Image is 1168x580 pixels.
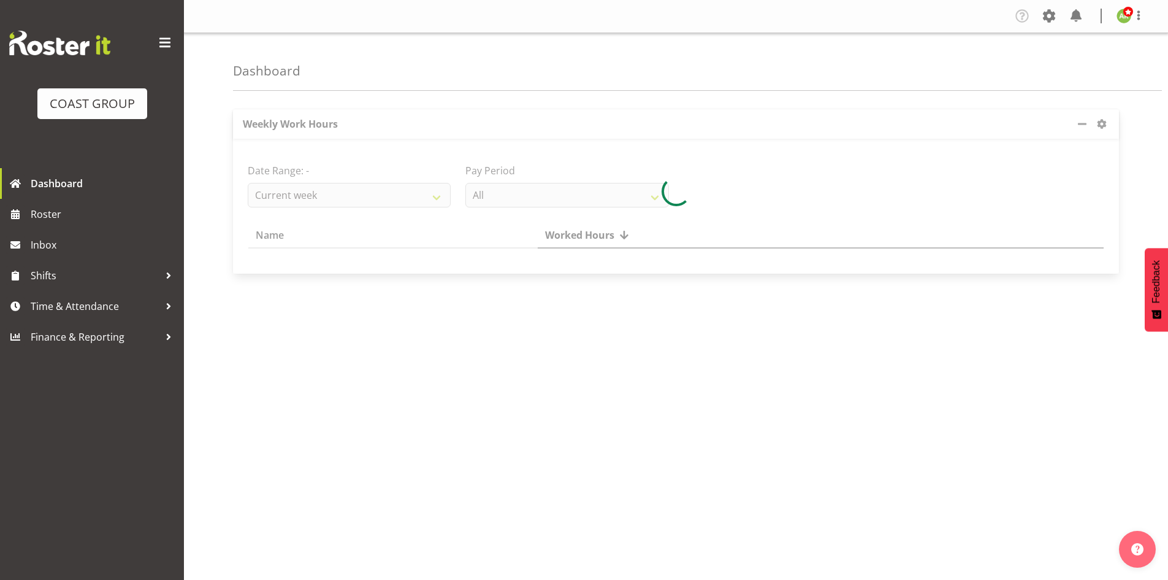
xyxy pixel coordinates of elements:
span: Finance & Reporting [31,328,159,346]
img: Rosterit website logo [9,31,110,55]
div: COAST GROUP [50,95,135,113]
span: Shifts [31,266,159,285]
h4: Dashboard [233,64,300,78]
span: Dashboard [31,174,178,193]
img: help-xxl-2.png [1131,543,1143,555]
span: Roster [31,205,178,223]
span: Feedback [1151,260,1162,303]
span: Inbox [31,236,178,254]
img: angela-kerrigan9606.jpg [1116,9,1131,23]
span: Time & Attendance [31,297,159,315]
button: Feedback - Show survey [1145,248,1168,331]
